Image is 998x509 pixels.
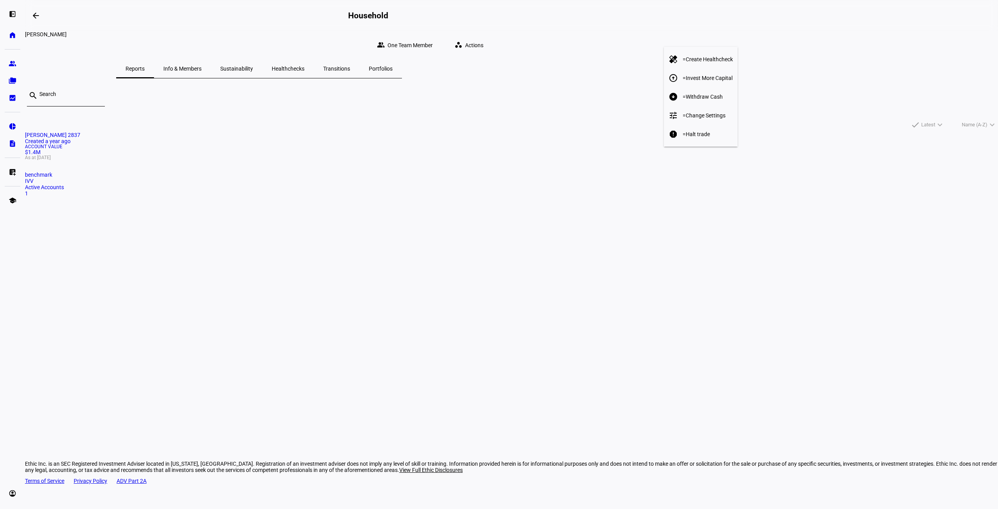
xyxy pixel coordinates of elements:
span: Create Healthcheck [686,56,733,62]
span: = [683,94,733,100]
span: = [683,131,733,137]
mat-icon: report [669,129,678,139]
span: Invest More Capital [686,75,733,81]
mat-icon: healing [669,55,678,64]
span: = [683,56,733,62]
span: Withdraw Cash [686,94,723,100]
mat-icon: arrow_circle_up [669,73,678,83]
span: = [683,112,733,119]
span: Change Settings [686,112,725,119]
mat-icon: arrow_circle_down [669,92,678,101]
span: = [683,75,733,81]
mat-icon: tune [669,111,678,120]
span: Halt trade [686,131,710,137]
